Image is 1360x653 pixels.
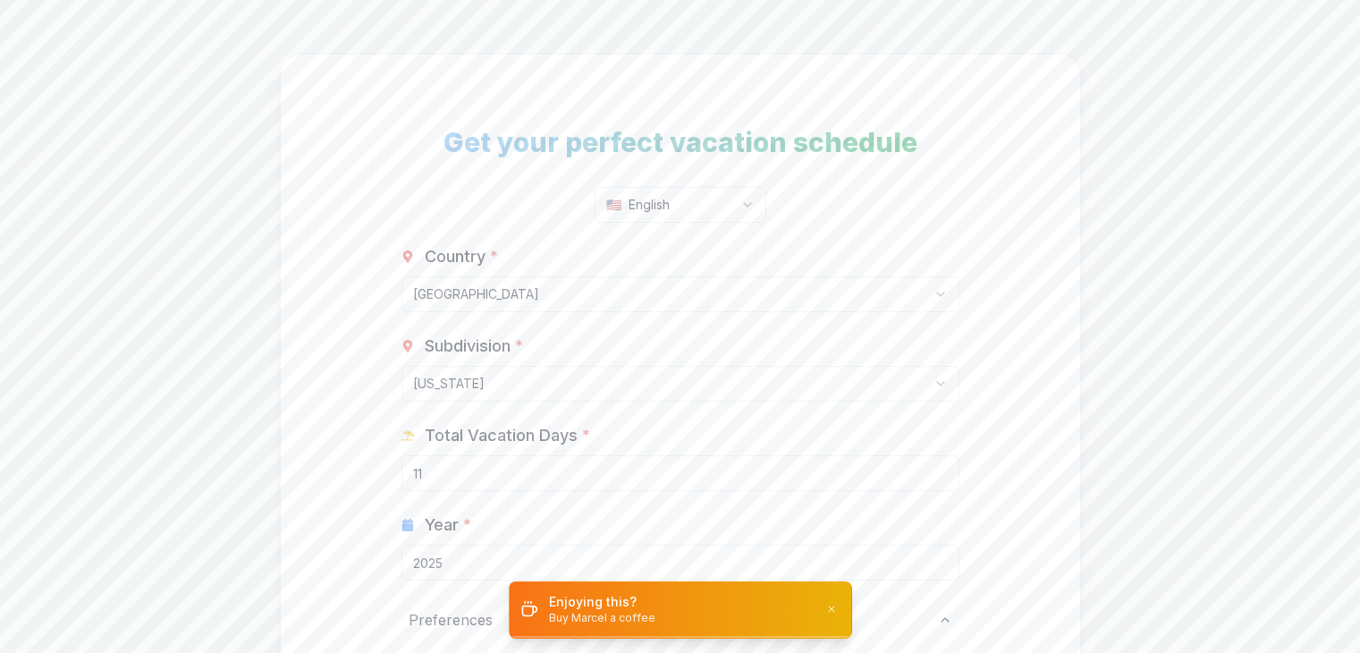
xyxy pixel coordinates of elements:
[549,611,655,625] p: Buy Marcel a coffee
[549,593,655,611] p: Enjoying this?
[425,334,523,359] span: Subdivision
[425,513,471,538] span: Year
[425,244,498,269] span: Country
[401,126,959,158] h1: Get your perfect vacation schedule
[425,423,590,448] span: Total Vacation Days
